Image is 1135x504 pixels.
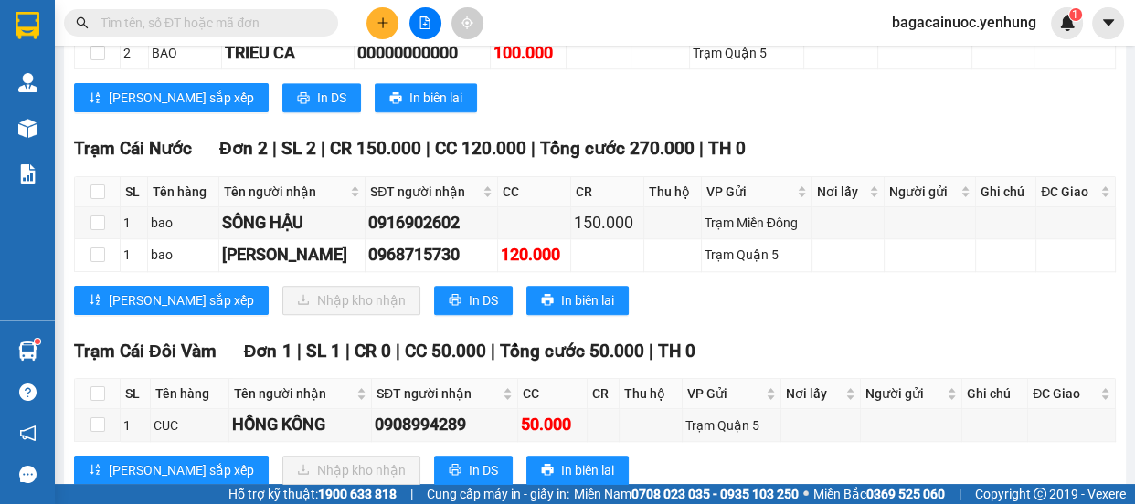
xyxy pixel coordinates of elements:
span: search [76,16,89,29]
span: Tổng cước 50.000 [499,341,643,362]
th: Tên hàng [148,177,219,207]
span: SL 1 [305,341,340,362]
div: 1 [123,245,144,265]
span: CR 150.000 [330,138,421,159]
span: printer [449,463,461,478]
img: warehouse-icon [18,119,37,138]
td: 00000000000 [355,37,491,69]
button: printerIn biên lai [526,456,629,485]
span: Trạm Cái Nước [74,138,192,159]
td: 0908994289 [372,409,518,441]
span: In DS [469,460,498,480]
div: [PERSON_NAME] [222,242,362,268]
span: In DS [469,290,498,310]
div: 50.000 [128,118,260,143]
strong: 0369 525 060 [866,487,945,501]
span: ĐC Giao [1041,182,1097,202]
th: CR [571,177,644,207]
img: icon-new-feature [1059,15,1076,31]
button: printerIn DS [434,456,513,485]
td: HỒNG KÔNG [229,409,372,441]
div: 50.000 [521,412,584,437]
div: 0988695248 [131,81,259,107]
span: In DS [317,88,346,108]
span: Nơi lấy [786,383,842,404]
span: TH 0 [708,138,746,159]
button: printerIn DS [282,83,361,112]
td: Trạm Miền Đông [702,207,812,239]
input: Tìm tên, số ĐT hoặc mã đơn [101,13,316,33]
span: CR 0 [354,341,390,362]
span: Tổng cước 270.000 [540,138,695,159]
span: CC : [128,122,154,142]
th: Thu hộ [644,177,701,207]
span: message [19,466,37,483]
span: ĐC Giao [1033,383,1097,404]
span: [PERSON_NAME] sắp xếp [109,290,254,310]
span: Cung cấp máy in - giấy in: [427,484,569,504]
span: CC 120.000 [435,138,526,159]
span: | [345,341,349,362]
span: | [531,138,536,159]
span: Nơi lấy [817,182,865,202]
td: 0968715730 [366,239,498,271]
div: SÔNG HẬU [222,210,362,236]
button: file-add [409,7,441,39]
strong: 0708 023 035 - 0935 103 250 [631,487,799,501]
span: [PERSON_NAME] sắp xếp [109,460,254,480]
span: In biên lai [561,460,614,480]
sup: 1 [1069,8,1082,21]
span: Đơn 2 [219,138,268,159]
button: sort-ascending[PERSON_NAME] sắp xếp [74,83,269,112]
sup: 1 [35,339,40,344]
span: Miền Nam [574,484,799,504]
span: sort-ascending [89,293,101,308]
span: caret-down [1100,15,1117,31]
td: Trạm Quận 5 [702,239,812,271]
span: Trạm Cái Đôi Vàm [74,341,217,362]
div: 2 [123,43,145,63]
img: solution-icon [18,164,37,184]
strong: 1900 633 818 [318,487,397,501]
div: CUC [154,415,226,436]
button: sort-ascending[PERSON_NAME] sắp xếp [74,456,269,485]
div: 120.000 [501,242,567,268]
button: plus [366,7,398,39]
span: Nhận: [131,17,175,37]
span: SĐT người nhận [377,383,499,404]
span: | [410,484,413,504]
th: Thu hộ [620,379,683,409]
th: Ghi chú [976,177,1036,207]
div: bao [151,213,216,233]
span: printer [541,293,554,308]
span: | [699,138,704,159]
span: | [648,341,652,362]
span: Người gửi [865,383,942,404]
div: 00000000000 [357,40,487,66]
span: Gửi: [16,17,44,37]
span: notification [19,425,37,442]
span: | [296,341,301,362]
span: sort-ascending [89,463,101,478]
span: plus [377,16,389,29]
th: CR [588,379,621,409]
span: Người gửi [889,182,957,202]
button: downloadNhập kho nhận [282,456,420,485]
span: | [272,138,277,159]
div: 1 [123,213,144,233]
span: printer [541,463,554,478]
span: | [321,138,325,159]
span: Hỗ trợ kỹ thuật: [228,484,397,504]
button: aim [451,7,483,39]
div: HỒNG KÔNG [232,412,368,437]
div: 1 [123,415,147,436]
div: Trạm Quận 5 [685,415,778,436]
button: caret-down [1092,7,1124,39]
span: In biên lai [409,88,462,108]
div: Trạm Quận 5 [693,43,801,63]
div: 0916902602 [368,210,494,236]
td: NGỌC Ý [219,239,366,271]
th: CC [498,177,571,207]
span: question-circle [19,383,37,401]
span: | [426,138,430,159]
